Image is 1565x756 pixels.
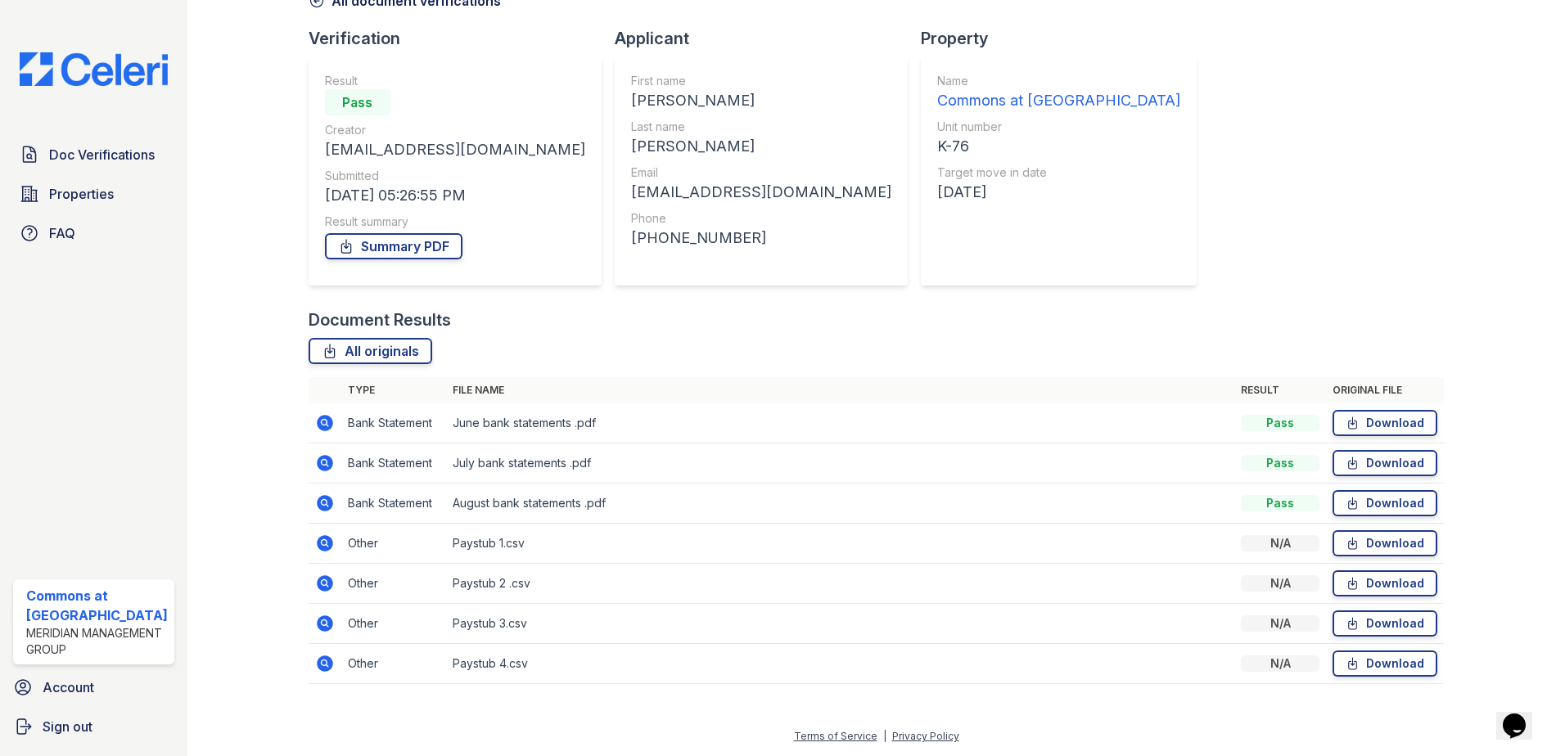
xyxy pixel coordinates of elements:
[341,644,446,684] td: Other
[309,27,615,50] div: Verification
[341,403,446,443] td: Bank Statement
[921,27,1210,50] div: Property
[446,377,1235,403] th: File name
[325,184,585,207] div: [DATE] 05:26:55 PM
[631,164,891,181] div: Email
[341,443,446,484] td: Bank Statement
[446,484,1235,524] td: August bank statements .pdf
[325,233,462,259] a: Summary PDF
[446,443,1235,484] td: July bank statements .pdf
[325,168,585,184] div: Submitted
[341,524,446,564] td: Other
[794,730,877,742] a: Terms of Service
[937,181,1180,204] div: [DATE]
[1333,450,1437,476] a: Download
[937,73,1180,89] div: Name
[309,338,432,364] a: All originals
[341,377,446,403] th: Type
[49,223,75,243] span: FAQ
[937,89,1180,112] div: Commons at [GEOGRAPHIC_DATA]
[43,677,94,697] span: Account
[341,604,446,644] td: Other
[49,184,114,204] span: Properties
[49,145,155,164] span: Doc Verifications
[13,178,174,210] a: Properties
[937,135,1180,158] div: K-76
[1241,615,1319,632] div: N/A
[446,403,1235,443] td: June bank statements .pdf
[631,181,891,204] div: [EMAIL_ADDRESS][DOMAIN_NAME]
[1241,535,1319,551] div: N/A
[937,164,1180,181] div: Target move in date
[631,89,891,112] div: [PERSON_NAME]
[1333,410,1437,436] a: Download
[446,564,1235,604] td: Paystub 2 .csv
[325,138,585,161] div: [EMAIL_ADDRESS][DOMAIN_NAME]
[7,710,181,743] a: Sign out
[7,52,181,86] img: CE_Logo_Blue-a8612792a0a2168367f1c8372b55b34899dd931a85d93a1a3d3e32e68fde9ad4.png
[309,308,451,331] div: Document Results
[1234,377,1326,403] th: Result
[446,644,1235,684] td: Paystub 4.csv
[13,217,174,250] a: FAQ
[325,73,585,89] div: Result
[446,604,1235,644] td: Paystub 3.csv
[1333,610,1437,637] a: Download
[631,227,891,250] div: [PHONE_NUMBER]
[892,730,959,742] a: Privacy Policy
[1333,570,1437,596] a: Download
[1241,575,1319,592] div: N/A
[631,73,891,89] div: First name
[7,671,181,704] a: Account
[631,210,891,227] div: Phone
[43,717,92,736] span: Sign out
[1241,495,1319,511] div: Pass
[1241,415,1319,431] div: Pass
[1333,530,1437,556] a: Download
[325,122,585,138] div: Creator
[26,625,168,658] div: Meridian Management Group
[615,27,921,50] div: Applicant
[1496,691,1549,740] iframe: chat widget
[341,564,446,604] td: Other
[937,73,1180,112] a: Name Commons at [GEOGRAPHIC_DATA]
[1333,490,1437,516] a: Download
[883,730,886,742] div: |
[13,138,174,171] a: Doc Verifications
[26,586,168,625] div: Commons at [GEOGRAPHIC_DATA]
[446,524,1235,564] td: Paystub 1.csv
[1241,455,1319,471] div: Pass
[325,214,585,230] div: Result summary
[1326,377,1444,403] th: Original file
[631,135,891,158] div: [PERSON_NAME]
[631,119,891,135] div: Last name
[325,89,390,115] div: Pass
[937,119,1180,135] div: Unit number
[341,484,446,524] td: Bank Statement
[1333,650,1437,677] a: Download
[1241,655,1319,672] div: N/A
